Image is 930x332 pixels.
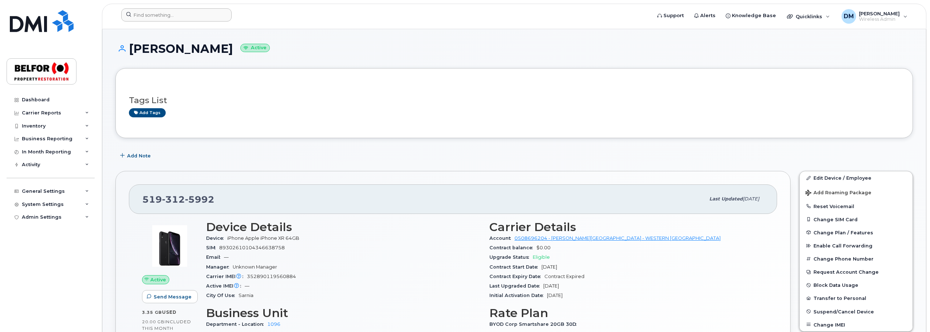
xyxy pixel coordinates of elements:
[267,321,280,327] a: 1096
[206,321,267,327] span: Department - Location
[115,42,913,55] h1: [PERSON_NAME]
[162,309,177,315] span: used
[544,274,584,279] span: Contract Expired
[206,245,219,250] span: SIM
[709,196,743,202] span: Last updated
[206,264,233,270] span: Manager
[489,235,515,241] span: Account
[547,293,563,298] span: [DATE]
[129,96,899,105] h3: Tags List
[489,321,580,327] span: BYOD Corp Smartshare 20GB 30D
[489,245,536,250] span: Contract balance
[185,194,214,205] span: 5992
[515,235,721,241] a: 0508696204 - [PERSON_NAME][GEOGRAPHIC_DATA] - WESTERN [GEOGRAPHIC_DATA]
[800,318,913,331] button: Change IMEI
[206,274,247,279] span: Carrier IMEI
[219,245,285,250] span: 89302610104346638758
[162,194,185,205] span: 312
[813,243,872,249] span: Enable Call Forwarding
[142,319,165,324] span: 20.00 GB
[142,194,214,205] span: 519
[150,276,166,283] span: Active
[800,226,913,239] button: Change Plan / Features
[800,239,913,252] button: Enable Call Forwarding
[800,265,913,278] button: Request Account Change
[743,196,759,202] span: [DATE]
[536,245,551,250] span: $0.00
[148,224,192,268] img: image20231002-3703462-1qb80zy.jpeg
[800,213,913,226] button: Change SIM Card
[489,264,541,270] span: Contract Start Date
[247,274,296,279] span: 352890119560884
[800,200,913,213] button: Reset Voicemail
[541,264,557,270] span: [DATE]
[154,293,192,300] span: Send Message
[800,185,913,200] button: Add Roaming Package
[233,264,277,270] span: Unknown Manager
[239,293,253,298] span: Sarnia
[240,44,270,52] small: Active
[489,220,764,234] h3: Carrier Details
[489,254,533,260] span: Upgrade Status
[142,310,162,315] span: 3.35 GB
[115,149,157,162] button: Add Note
[805,190,871,197] span: Add Roaming Package
[489,293,547,298] span: Initial Activation Date
[206,293,239,298] span: City Of Use
[142,290,198,303] button: Send Message
[800,305,913,318] button: Suspend/Cancel Device
[813,230,873,235] span: Change Plan / Features
[142,319,191,331] span: included this month
[813,309,874,314] span: Suspend/Cancel Device
[206,235,227,241] span: Device
[127,152,151,159] span: Add Note
[224,254,229,260] span: —
[206,306,481,320] h3: Business Unit
[206,283,245,289] span: Active IMEI
[206,254,224,260] span: Email
[206,220,481,234] h3: Device Details
[800,292,913,305] button: Transfer to Personal
[227,235,299,241] span: iPhone Apple iPhone XR 64GB
[800,252,913,265] button: Change Phone Number
[489,274,544,279] span: Contract Expiry Date
[129,108,166,117] a: Add tags
[533,254,550,260] span: Eligible
[245,283,249,289] span: —
[489,283,543,289] span: Last Upgraded Date
[543,283,559,289] span: [DATE]
[800,171,913,184] a: Edit Device / Employee
[800,278,913,292] button: Block Data Usage
[489,306,764,320] h3: Rate Plan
